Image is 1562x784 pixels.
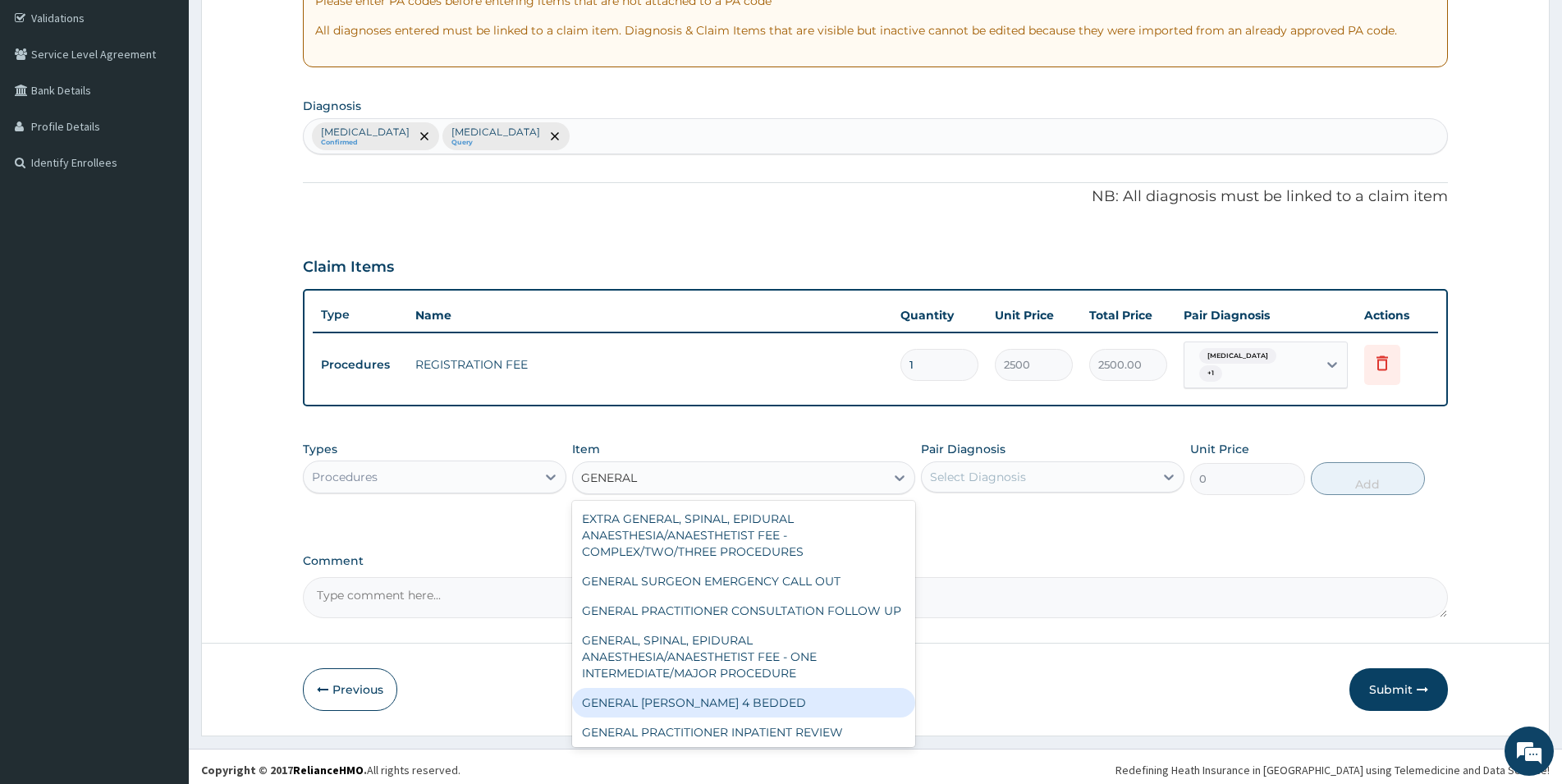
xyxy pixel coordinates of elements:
[303,554,1448,568] label: Comment
[921,441,1005,457] label: Pair Diagnosis
[417,129,432,144] span: remove selection option
[930,469,1026,485] div: Select Diagnosis
[321,139,410,147] small: Confirmed
[1190,441,1249,457] label: Unit Price
[1311,462,1425,495] button: Add
[1349,668,1448,711] button: Submit
[572,504,915,566] div: EXTRA GENERAL, SPINAL, EPIDURAL ANAESTHESIA/ANAESTHETIST FEE - COMPLEX/TWO/THREE PROCEDURES
[1175,299,1356,332] th: Pair Diagnosis
[1199,348,1276,364] span: [MEDICAL_DATA]
[1115,762,1550,778] div: Redefining Heath Insurance in [GEOGRAPHIC_DATA] using Telemedicine and Data Science!
[407,299,892,332] th: Name
[1199,365,1222,382] span: + 1
[313,350,407,380] td: Procedures
[547,129,562,144] span: remove selection option
[303,98,361,114] label: Diagnosis
[987,299,1081,332] th: Unit Price
[303,442,337,456] label: Types
[95,207,227,373] span: We're online!
[312,469,378,485] div: Procedures
[30,82,66,123] img: d_794563401_company_1708531726252_794563401
[85,92,276,113] div: Chat with us now
[1356,299,1438,332] th: Actions
[451,126,540,139] p: [MEDICAL_DATA]
[201,763,367,777] strong: Copyright © 2017 .
[293,763,364,777] a: RelianceHMO
[1081,299,1175,332] th: Total Price
[572,688,915,718] div: GENERAL [PERSON_NAME] 4 BEDDED
[572,718,915,747] div: GENERAL PRACTITIONER INPATIENT REVIEW
[407,348,892,381] td: REGISTRATION FEE
[451,139,540,147] small: Query
[269,8,309,48] div: Minimize live chat window
[315,22,1436,39] p: All diagnoses entered must be linked to a claim item. Diagnosis & Claim Items that are visible bu...
[8,448,313,506] textarea: Type your message and hit 'Enter'
[313,300,407,330] th: Type
[303,259,394,277] h3: Claim Items
[572,566,915,596] div: GENERAL SURGEON EMERGENCY CALL OUT
[572,441,600,457] label: Item
[572,626,915,688] div: GENERAL, SPINAL, EPIDURAL ANAESTHESIA/ANAESTHETIST FEE - ONE INTERMEDIATE/MAJOR PROCEDURE
[572,596,915,626] div: GENERAL PRACTITIONER CONSULTATION FOLLOW UP
[321,126,410,139] p: [MEDICAL_DATA]
[303,668,397,711] button: Previous
[892,299,987,332] th: Quantity
[303,186,1448,208] p: NB: All diagnosis must be linked to a claim item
